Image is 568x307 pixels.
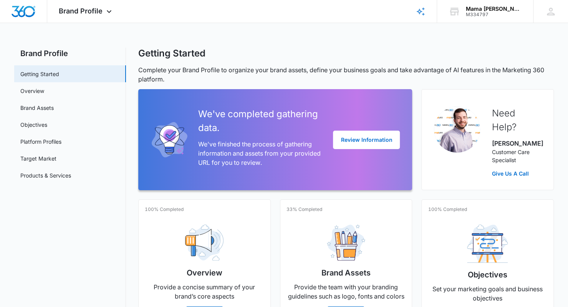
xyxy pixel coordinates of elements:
p: Customer Care Specialist [492,148,541,164]
span: Brand Profile [59,7,103,15]
p: Provide a concise summary of your brand’s core aspects [145,282,264,301]
a: Products & Services [20,171,71,179]
a: Overview [20,87,44,95]
div: account id [466,12,522,17]
a: Objectives [20,121,47,129]
h1: Getting Started [138,48,205,59]
a: Getting Started [20,70,59,78]
h2: Brand Assets [321,267,371,279]
a: Give Us A Call [492,169,541,178]
p: 33% Completed [286,206,322,213]
p: 100% Completed [428,206,467,213]
h2: Objectives [468,269,507,280]
h2: Overview [187,267,222,279]
h2: Brand Profile [14,48,126,59]
div: account name [466,6,522,12]
p: [PERSON_NAME] [492,139,541,148]
a: Brand Assets [20,104,54,112]
button: Review Information [333,131,400,149]
a: Target Market [20,154,56,163]
p: Set your marketing goals and business objectives [428,284,547,303]
p: Provide the team with your branding guidelines such as logo, fonts and colors [286,282,406,301]
img: Nathan Hoover [434,106,480,153]
p: Complete your Brand Profile to organize your brand assets, define your business goals and take ad... [138,65,554,84]
a: Platform Profiles [20,138,61,146]
p: We've finished the process of gathering information and assets from your provided URL for you to ... [198,139,321,167]
p: 100% Completed [145,206,184,213]
h2: We've completed gathering data. [198,107,321,135]
h2: Need Help? [492,106,541,134]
